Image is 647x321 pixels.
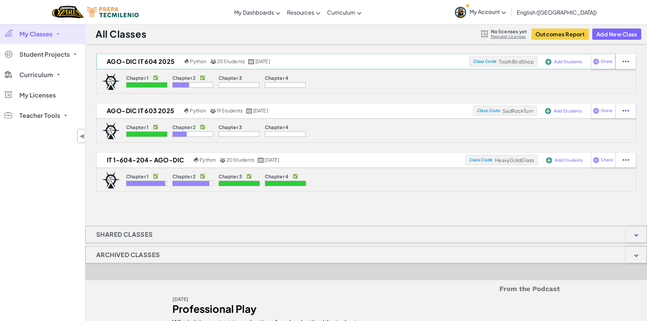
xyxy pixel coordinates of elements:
span: [DATE] [265,157,279,163]
p: Chapter 3 [219,174,242,179]
img: MultipleUsers.png [210,108,216,113]
span: My Classes [19,31,52,37]
img: logo [102,122,120,139]
span: [DATE] [253,107,268,113]
img: Tecmilenio logo [87,7,139,17]
a: Ozaria by CodeCombat logo [52,5,84,19]
img: IconStudentEllipsis.svg [623,157,629,163]
a: Ago-Dic IT 604 2025 Python 20 Students [DATE] [97,56,469,67]
span: Resources [287,9,314,16]
div: Professional Play [172,304,361,314]
span: Python [190,58,206,64]
button: Add New Class [592,29,641,40]
span: Class Code [473,59,496,64]
p: Chapter 2 [172,75,196,81]
h2: IT 1-604-204- ago-dic [97,155,192,165]
img: IconShare_Purple.svg [593,157,599,163]
p: Chapter 2 [172,124,196,130]
span: Python [190,107,206,113]
button: Outcomes Report [531,29,589,40]
img: IconShare_Purple.svg [593,108,599,114]
span: My Dashboards [234,9,274,16]
span: Add Students [554,60,582,64]
img: calendar.svg [258,158,264,163]
img: MultipleUsers.png [220,158,226,163]
p: ✅ [293,174,298,179]
a: Resources [284,3,324,21]
p: ✅ [153,75,158,81]
span: Teacher Tools [19,112,60,119]
span: SadRockTurn [503,108,533,114]
a: English ([GEOGRAPHIC_DATA]) [513,3,600,21]
span: Student Projects [19,51,70,57]
p: Chapter 3 [219,75,242,81]
h5: From the Podcast [172,284,560,294]
p: Chapter 4 [265,75,289,81]
a: My Account [452,1,509,23]
a: Curriculum [324,3,365,21]
span: ToothBirdShop [499,58,533,65]
p: ✅ [153,174,158,179]
p: Chapter 4 [265,124,289,130]
p: Chapter 1 [126,174,149,179]
p: Chapter 1 [126,124,149,130]
p: Chapter 4 [265,174,289,179]
span: ◀ [79,131,85,141]
span: My Account [470,8,506,15]
span: My Licenses [19,92,56,98]
p: ✅ [200,124,205,130]
img: IconAddStudents.svg [545,108,551,114]
span: Curriculum [327,9,355,16]
a: My Dashboards [231,3,284,21]
div: [DATE] [172,294,361,304]
span: Curriculum [19,72,53,78]
span: Add Students [554,109,582,113]
p: ✅ [200,174,205,179]
img: python.png [194,158,199,163]
img: MultipleUsers.png [210,59,216,64]
span: Add Students [555,158,583,162]
img: IconStudentEllipsis.svg [623,58,629,65]
p: ✅ [153,124,158,130]
img: calendar.svg [248,59,254,64]
img: python.png [184,108,189,113]
span: English ([GEOGRAPHIC_DATA]) [517,9,597,16]
span: 20 Students [226,157,255,163]
img: IconAddStudents.svg [546,157,552,163]
a: IT 1-604-204- ago-dic Python 20 Students [DATE] [97,155,465,165]
a: Ago-Dic IT 603 2025 Python 19 Students [DATE] [97,106,473,116]
img: calendar.svg [246,108,252,113]
img: python.png [185,59,190,64]
img: logo [102,73,120,90]
span: [DATE] [255,58,270,64]
img: IconShare_Purple.svg [593,58,599,65]
span: 19 Students [217,107,243,113]
p: ✅ [246,174,252,179]
a: Request Licenses [491,34,527,39]
span: Share [601,59,612,64]
img: Home [52,5,84,19]
span: Python [200,157,216,163]
img: avatar [455,7,466,18]
img: IconAddStudents.svg [545,59,551,65]
p: ✅ [200,75,205,81]
span: Class Code [469,158,492,162]
span: HeavyGoldGlass [495,157,534,163]
span: Share [601,158,612,162]
span: Share [601,109,612,113]
img: logo [102,172,120,189]
span: Class Code [477,109,500,113]
h1: Shared Classes [86,226,164,243]
p: Chapter 3 [219,124,242,130]
span: No licenses yet [491,29,527,34]
h2: Ago-Dic IT 604 2025 [97,56,183,67]
h1: Archived Classes [86,246,170,263]
h1: All Classes [96,28,146,40]
p: Chapter 2 [172,174,196,179]
h2: Ago-Dic IT 603 2025 [97,106,183,116]
p: Chapter 1 [126,75,149,81]
span: 20 Students [217,58,245,64]
img: IconStudentEllipsis.svg [623,108,629,114]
